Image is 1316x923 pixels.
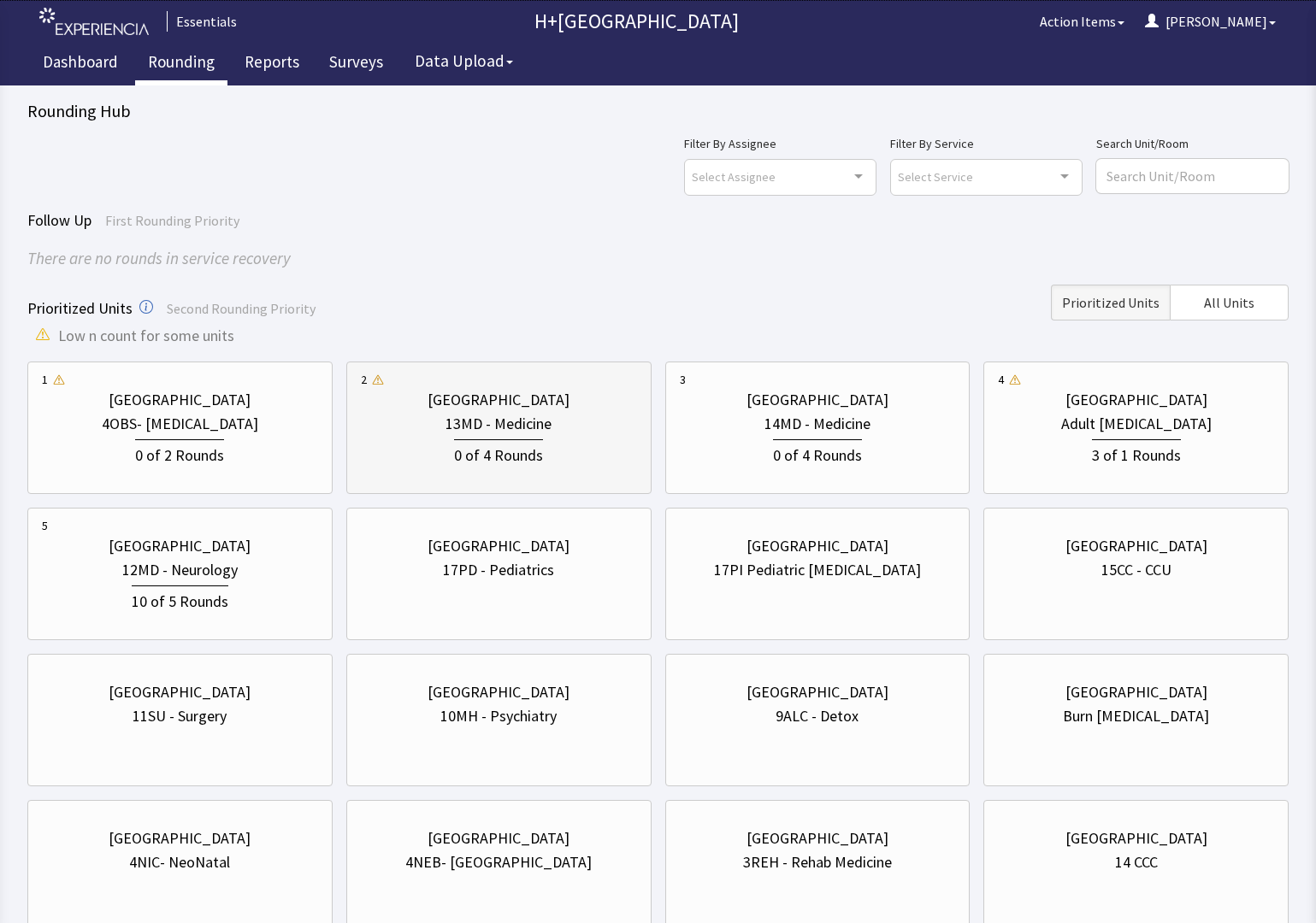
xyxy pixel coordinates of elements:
div: 3REH - Rehab Medicine [743,850,892,874]
div: 15CC - CCU [1101,558,1171,582]
span: Prioritized Units [27,298,133,318]
button: Action Items [1030,4,1135,38]
div: 0 of 4 Rounds [773,439,862,467]
div: [GEOGRAPHIC_DATA] [1065,826,1207,850]
div: [GEOGRAPHIC_DATA] [109,680,251,704]
span: Select Assignee [692,167,776,186]
label: Search Unit/Room [1096,133,1289,154]
div: [GEOGRAPHIC_DATA] [428,680,569,704]
div: 0 of 2 Rounds [135,439,224,467]
div: Essentials [167,11,237,32]
div: 11SU - Surgery [133,704,227,728]
div: 4OBS- [MEDICAL_DATA] [102,412,258,436]
div: [GEOGRAPHIC_DATA] [1065,534,1207,558]
div: [GEOGRAPHIC_DATA] [428,534,569,558]
span: All Units [1204,292,1254,313]
div: [GEOGRAPHIC_DATA] [109,534,251,558]
span: First Rounding Priority [105,212,239,229]
div: [GEOGRAPHIC_DATA] [428,388,569,412]
div: 10MH - Psychiatry [440,704,557,728]
button: Prioritized Units [1051,285,1170,320]
div: [GEOGRAPHIC_DATA] [1065,680,1207,704]
a: Dashboard [30,43,131,85]
input: Search Unit/Room [1096,159,1289,193]
a: Surveys [316,43,396,85]
div: 9ALC - Detox [776,704,859,728]
img: experiencia_logo.png [39,8,149,36]
div: 5 [42,517,48,534]
div: 12MD - Neurology [122,558,238,582]
div: 14MD - Medicine [764,412,870,436]
div: Follow Up [27,209,1289,232]
div: Adult [MEDICAL_DATA] [1061,412,1212,436]
div: 17PD - Pediatrics [443,558,554,582]
span: Second Rounding Priority [167,300,316,317]
div: [GEOGRAPHIC_DATA] [747,680,888,704]
button: All Units [1170,285,1289,320]
div: 1 [42,371,48,388]
span: Select Service [898,167,973,186]
div: 3 [680,371,686,388]
div: [GEOGRAPHIC_DATA] [747,388,888,412]
div: 0 of 4 Rounds [454,439,543,467]
div: [GEOGRAPHIC_DATA] [747,826,888,850]
div: Burn [MEDICAL_DATA] [1063,704,1209,728]
div: [GEOGRAPHIC_DATA] [1065,388,1207,412]
p: H+[GEOGRAPHIC_DATA] [244,8,1030,35]
div: 3 of 1 Rounds [1092,439,1181,467]
button: Data Upload [404,45,523,77]
div: 4NIC- NeoNatal [129,850,230,874]
div: Rounding Hub [27,99,1289,123]
div: 17PI Pediatric [MEDICAL_DATA] [714,558,921,582]
label: Filter By Service [890,133,1083,154]
div: 10 of 5 Rounds [132,585,228,614]
div: [GEOGRAPHIC_DATA] [109,388,251,412]
button: [PERSON_NAME] [1135,4,1286,38]
a: Reports [232,43,312,85]
div: 4 [998,371,1004,388]
a: Rounding [135,43,227,85]
span: Prioritized Units [1062,292,1160,313]
div: There are no rounds in service recovery [27,246,1289,271]
div: 14 CCC [1115,850,1158,874]
div: 4NEB- [GEOGRAPHIC_DATA] [405,850,592,874]
div: 13MD - Medicine [446,412,552,436]
label: Filter By Assignee [684,133,876,154]
div: [GEOGRAPHIC_DATA] [747,534,888,558]
span: Low n count for some units [58,324,234,348]
div: 2 [361,371,367,388]
div: [GEOGRAPHIC_DATA] [109,826,251,850]
div: [GEOGRAPHIC_DATA] [428,826,569,850]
